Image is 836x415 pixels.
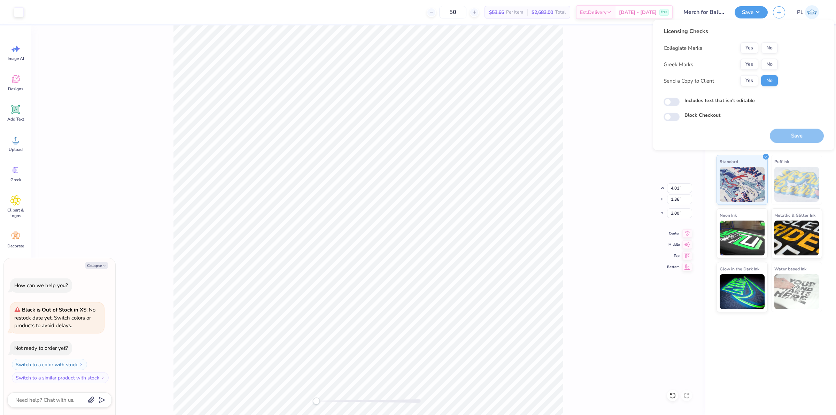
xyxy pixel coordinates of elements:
[761,75,778,86] button: No
[761,59,778,70] button: No
[667,242,680,247] span: Middle
[85,262,108,269] button: Collapse
[720,158,738,165] span: Standard
[720,265,759,272] span: Glow in the Dark Ink
[720,212,737,219] span: Neon Ink
[664,60,693,68] div: Greek Marks
[664,77,714,85] div: Send a Copy to Client
[12,359,87,370] button: Switch to a color with stock
[774,265,806,272] span: Water based Ink
[794,5,822,19] a: PL
[740,59,758,70] button: Yes
[79,362,83,367] img: Switch to a color with stock
[489,9,504,16] span: $53.66
[774,167,819,202] img: Puff Ink
[580,9,606,16] span: Est. Delivery
[740,43,758,54] button: Yes
[12,372,109,383] button: Switch to a similar product with stock
[22,306,86,313] strong: Black is Out of Stock in XS
[9,147,23,152] span: Upload
[10,177,21,183] span: Greek
[555,9,566,16] span: Total
[661,10,667,15] span: Free
[684,112,720,119] label: Block Checkout
[774,212,815,219] span: Metallic & Glitter Ink
[774,158,789,165] span: Puff Ink
[439,6,466,18] input: – –
[720,167,765,202] img: Standard
[678,5,729,19] input: Untitled Design
[805,5,819,19] img: Pamela Lois Reyes
[720,221,765,255] img: Neon Ink
[797,8,803,16] span: PL
[14,282,68,289] div: How can we help you?
[7,116,24,122] span: Add Text
[720,274,765,309] img: Glow in the Dark Ink
[684,97,755,104] label: Includes text that isn't editable
[740,75,758,86] button: Yes
[774,274,819,309] img: Water based Ink
[664,27,778,36] div: Licensing Checks
[664,44,702,52] div: Collegiate Marks
[101,376,105,380] img: Switch to a similar product with stock
[8,86,23,92] span: Designs
[667,264,680,270] span: Bottom
[774,221,819,255] img: Metallic & Glitter Ink
[667,253,680,259] span: Top
[313,398,320,405] div: Accessibility label
[532,9,553,16] span: $2,683.00
[7,243,24,249] span: Decorate
[14,345,68,352] div: Not ready to order yet?
[8,56,24,61] span: Image AI
[761,43,778,54] button: No
[735,6,768,18] button: Save
[4,207,27,218] span: Clipart & logos
[619,9,657,16] span: [DATE] - [DATE]
[14,306,95,329] span: : No restock date yet. Switch colors or products to avoid delays.
[506,9,523,16] span: Per Item
[667,231,680,236] span: Center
